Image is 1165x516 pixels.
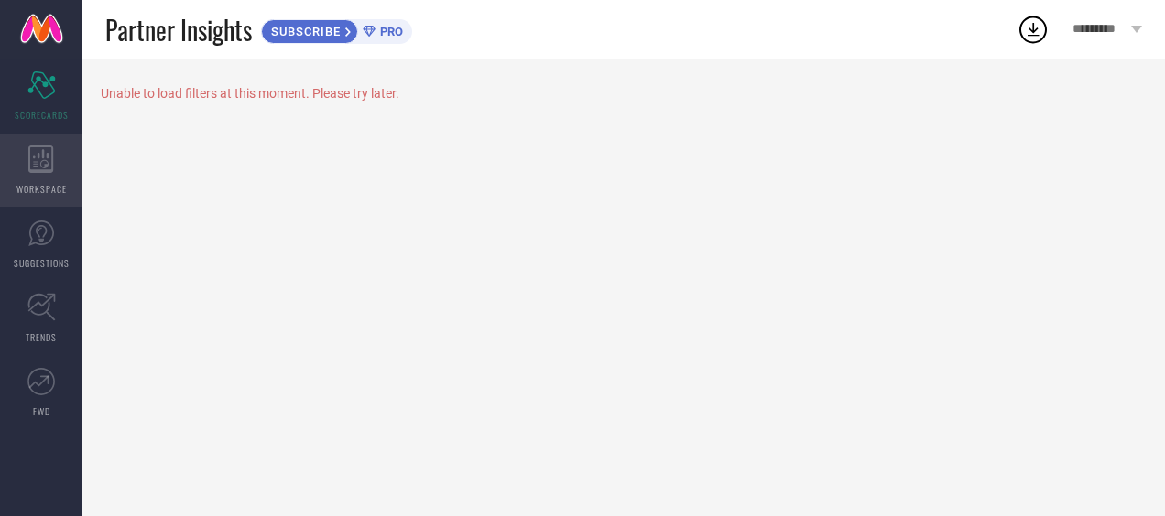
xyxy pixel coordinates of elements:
[105,11,252,48] span: Partner Insights
[14,256,70,270] span: SUGGESTIONS
[101,86,1147,101] div: Unable to load filters at this moment. Please try later.
[261,15,412,44] a: SUBSCRIBEPRO
[15,108,69,122] span: SCORECARDS
[376,25,403,38] span: PRO
[26,330,57,344] span: TRENDS
[33,404,50,418] span: FWD
[1017,13,1050,46] div: Open download list
[16,182,67,196] span: WORKSPACE
[262,25,345,38] span: SUBSCRIBE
